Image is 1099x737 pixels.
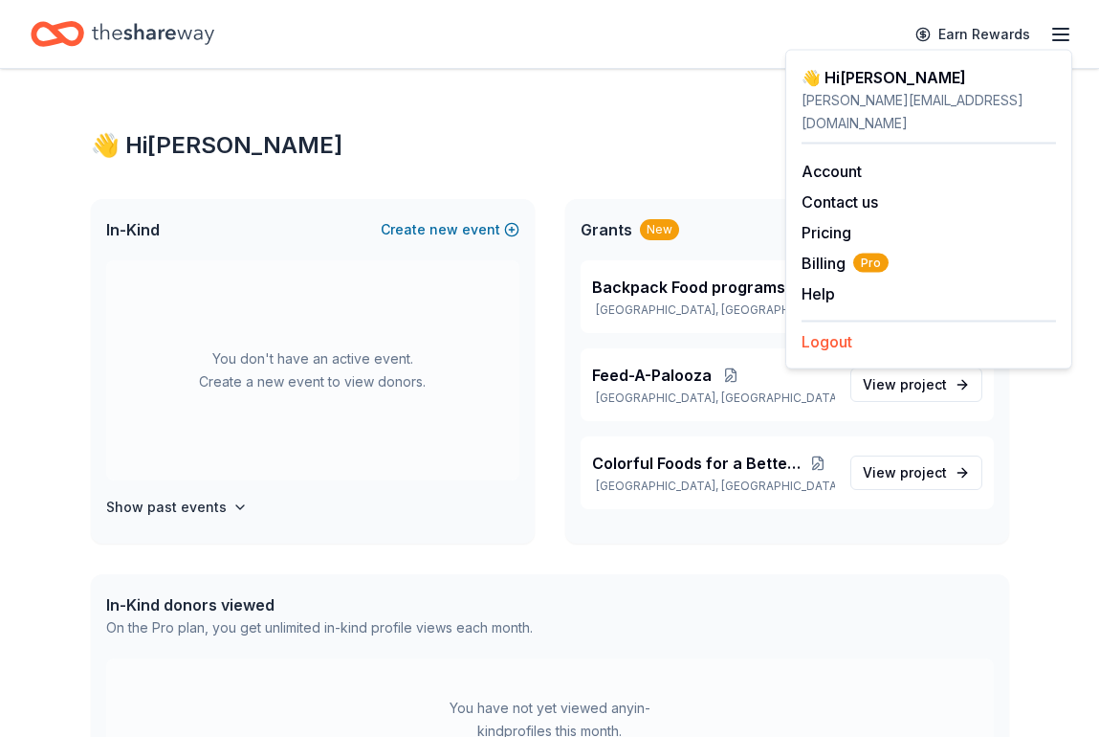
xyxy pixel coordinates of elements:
[106,496,248,519] button: Show past events
[592,364,712,387] span: Feed-A-Palooza
[592,391,835,406] p: [GEOGRAPHIC_DATA], [GEOGRAPHIC_DATA]
[863,373,947,396] span: View
[31,11,214,56] a: Home
[592,302,835,318] p: [GEOGRAPHIC_DATA], [GEOGRAPHIC_DATA]
[900,464,947,480] span: project
[106,260,519,480] div: You don't have an active event. Create a new event to view donors.
[106,218,160,241] span: In-Kind
[802,223,851,242] a: Pricing
[802,89,1056,135] div: [PERSON_NAME][EMAIL_ADDRESS][DOMAIN_NAME]
[802,282,835,305] button: Help
[381,218,519,241] button: Createnewevent
[802,252,889,275] span: Billing
[592,452,802,475] span: Colorful Foods for a Better Start
[581,218,632,241] span: Grants
[863,461,947,484] span: View
[802,252,889,275] button: BillingPro
[106,616,533,639] div: On the Pro plan, you get unlimited in-kind profile views each month.
[429,218,458,241] span: new
[91,130,1009,161] div: 👋 Hi [PERSON_NAME]
[106,496,227,519] h4: Show past events
[802,162,862,181] a: Account
[904,17,1042,52] a: Earn Rewards
[802,66,1056,89] div: 👋 Hi [PERSON_NAME]
[850,456,982,490] a: View project
[802,330,852,353] button: Logout
[592,276,785,299] span: Backpack Food programs
[592,479,835,494] p: [GEOGRAPHIC_DATA], [GEOGRAPHIC_DATA]
[853,254,889,273] span: Pro
[850,368,982,402] a: View project
[106,593,533,616] div: In-Kind donors viewed
[900,376,947,392] span: project
[640,219,679,240] div: New
[802,190,878,213] button: Contact us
